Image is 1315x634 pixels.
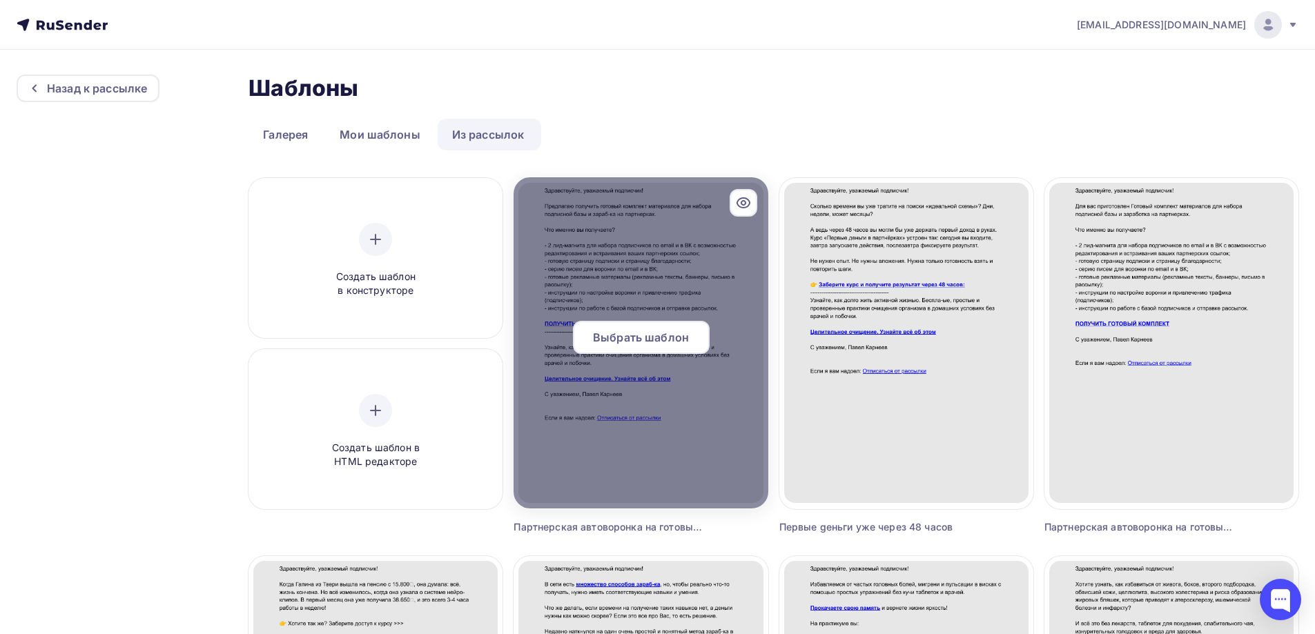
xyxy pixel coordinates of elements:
[1044,520,1235,534] div: Партнерская автоворонка на готовых материалах
[779,520,970,534] div: Первые gеньги уже через 48 часов
[249,119,322,150] a: Галерея
[310,441,441,469] span: Создать шаблон в HTML редакторе
[1077,11,1298,39] a: [EMAIL_ADDRESS][DOMAIN_NAME]
[47,80,147,97] div: Назад к рассылке
[325,119,435,150] a: Мои шаблоны
[249,75,358,102] h2: Шаблоны
[438,119,539,150] a: Из рассылок
[514,520,704,534] div: Партнерская автоворонка на готовых материалах
[1077,18,1246,32] span: [EMAIL_ADDRESS][DOMAIN_NAME]
[593,329,689,346] span: Выбрать шаблон
[310,270,441,298] span: Создать шаблон в конструкторе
